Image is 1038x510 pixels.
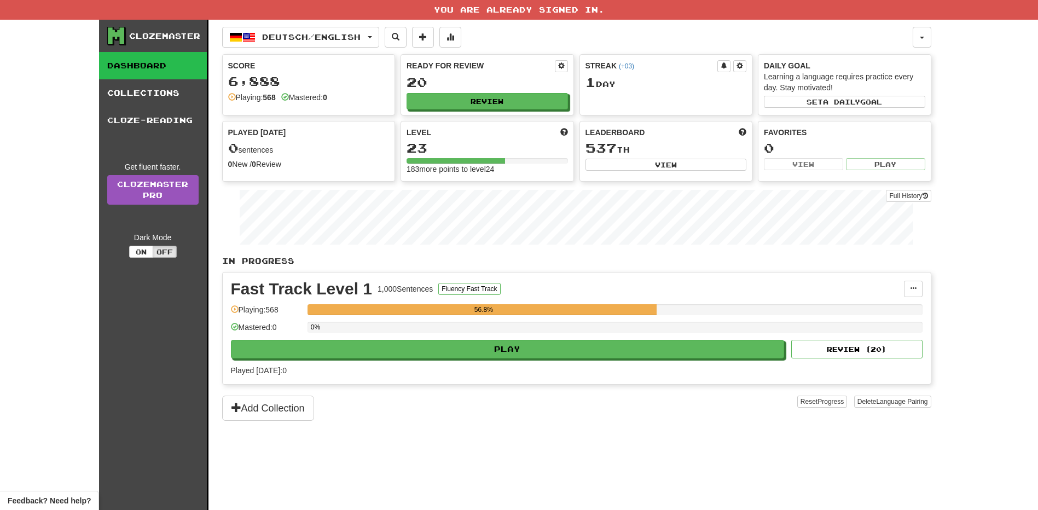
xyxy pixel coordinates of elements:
a: Dashboard [99,52,207,79]
div: th [585,141,747,155]
div: sentences [228,141,390,155]
span: Played [DATE] [228,127,286,138]
a: ClozemasterPro [107,175,199,205]
button: Seta dailygoal [764,96,925,108]
button: DeleteLanguage Pairing [854,396,931,408]
div: Fast Track Level 1 [231,281,373,297]
button: Add sentence to collection [412,27,434,48]
div: 0 [764,141,925,155]
div: New / Review [228,159,390,170]
button: View [585,159,747,171]
p: In Progress [222,256,931,266]
button: Play [846,158,925,170]
button: Review (20) [791,340,923,358]
button: On [129,246,153,258]
span: Language Pairing [876,398,927,405]
div: 1,000 Sentences [378,283,433,294]
div: 56.8% [311,304,657,315]
span: Leaderboard [585,127,645,138]
button: View [764,158,843,170]
div: Streak [585,60,718,71]
span: Played [DATE]: 0 [231,366,287,375]
span: 1 [585,74,596,90]
button: Fluency Fast Track [438,283,500,295]
div: Ready for Review [407,60,555,71]
a: Collections [99,79,207,107]
button: Full History [886,190,931,202]
a: (+03) [619,62,634,70]
div: Daily Goal [764,60,925,71]
div: Mastered: 0 [231,322,302,340]
span: 537 [585,140,617,155]
span: 0 [228,140,239,155]
span: Level [407,127,431,138]
button: More stats [439,27,461,48]
button: Play [231,340,785,358]
div: Playing: 568 [231,304,302,322]
div: 20 [407,76,568,89]
button: Review [407,93,568,109]
span: Score more points to level up [560,127,568,138]
div: Dark Mode [107,232,199,243]
div: Day [585,76,747,90]
div: Get fluent faster. [107,161,199,172]
button: ResetProgress [797,396,847,408]
div: Learning a language requires practice every day. Stay motivated! [764,71,925,93]
strong: 0 [252,160,256,169]
div: 6,888 [228,74,390,88]
span: Progress [817,398,844,405]
span: This week in points, UTC [739,127,746,138]
button: Off [153,246,177,258]
strong: 568 [263,93,275,102]
div: 23 [407,141,568,155]
div: Clozemaster [129,31,200,42]
strong: 0 [228,160,233,169]
span: Open feedback widget [8,495,91,506]
button: Add Collection [222,396,314,421]
span: a daily [823,98,860,106]
div: 183 more points to level 24 [407,164,568,175]
div: Playing: [228,92,276,103]
a: Cloze-Reading [99,107,207,134]
strong: 0 [323,93,327,102]
button: Deutsch/English [222,27,379,48]
div: Score [228,60,390,71]
div: Favorites [764,127,925,138]
button: Search sentences [385,27,407,48]
div: Mastered: [281,92,327,103]
span: Deutsch / English [262,32,361,42]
